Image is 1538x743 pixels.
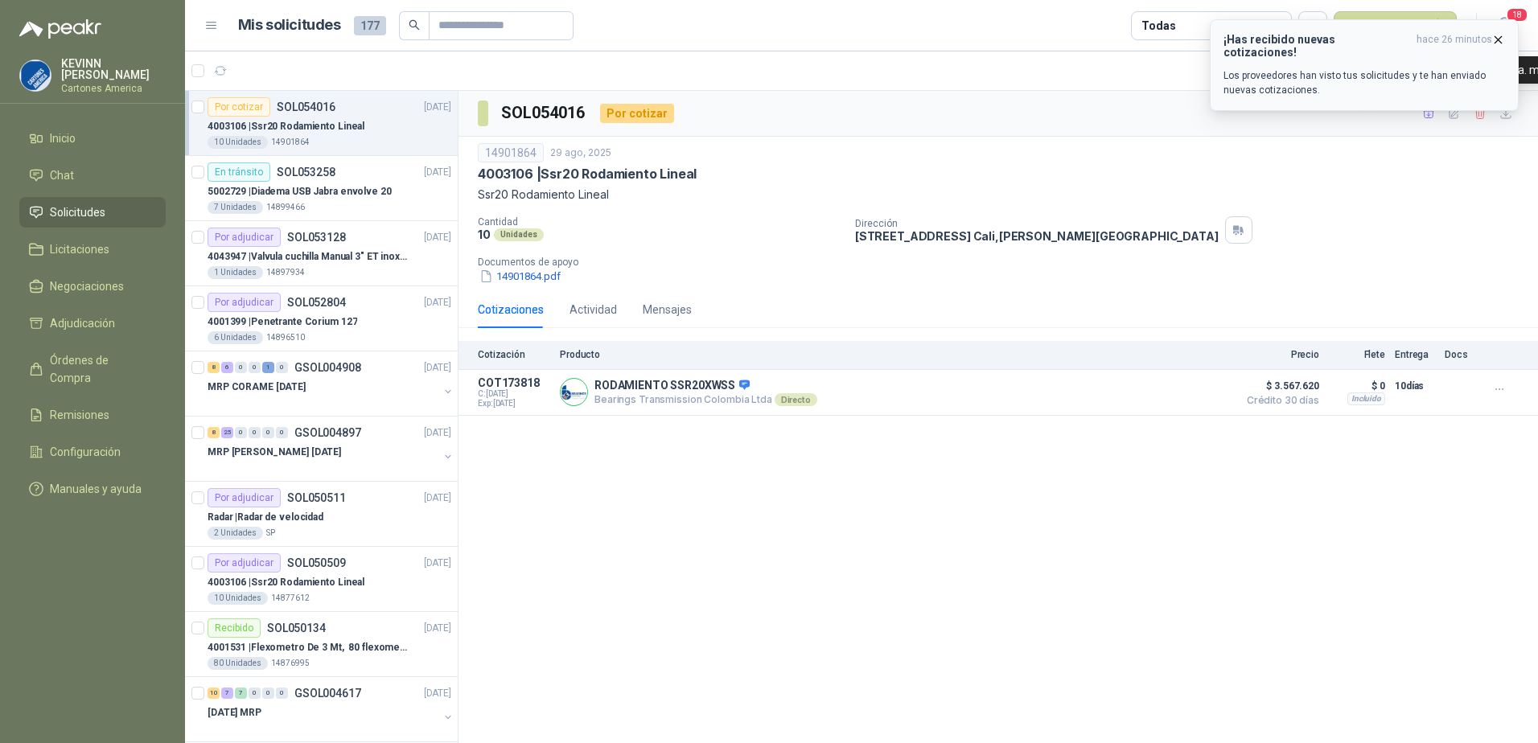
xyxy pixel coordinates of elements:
p: 4001399 | Penetrante Corium 127 [208,314,357,330]
span: Adjudicación [50,314,115,332]
p: Producto [560,349,1229,360]
div: 0 [276,362,288,373]
p: 4003106 | Ssr20 Rodamiento Lineal [478,166,697,183]
p: Docs [1445,349,1477,360]
p: MRP CORAME [DATE] [208,380,306,395]
p: RODAMIENTO SSR20XWSS [594,379,817,393]
a: 8 25 0 0 0 0 GSOL004897[DATE] MRP [PERSON_NAME] [DATE] [208,423,454,474]
p: [DATE] MRP [208,705,261,720]
div: 80 Unidades [208,657,268,670]
span: Inicio [50,129,76,147]
span: Remisiones [50,406,109,424]
p: [DATE] [424,491,451,506]
div: 2 Unidades [208,527,263,540]
p: Bearings Transmission Colombia Ltda [594,393,817,406]
div: 0 [249,427,261,438]
p: Ssr20 Rodamiento Lineal [478,186,1519,203]
span: Órdenes de Compra [50,351,150,387]
p: SOL054016 [277,101,335,113]
p: 10 [478,228,491,241]
div: 10 Unidades [208,136,268,149]
a: 10 7 7 0 0 0 GSOL004617[DATE] [DATE] MRP [208,683,454,735]
div: 1 [262,362,274,373]
span: 18 [1506,7,1528,23]
p: [DATE] [424,686,451,701]
p: Cotización [478,349,550,360]
div: 0 [235,427,247,438]
p: MRP [PERSON_NAME] [DATE] [208,445,341,460]
a: Por adjudicarSOL052804[DATE] 4001399 |Penetrante Corium 1276 Unidades14896510 [185,286,458,351]
div: Recibido [208,618,261,638]
p: GSOL004908 [294,362,361,373]
h3: SOL054016 [501,101,587,125]
div: 10 [208,688,220,699]
a: Por adjudicarSOL053128[DATE] 4043947 |Valvula cuchilla Manual 3" ET inox T/LUG1 Unidades14897934 [185,221,458,286]
p: Entrega [1395,349,1435,360]
p: Dirección [855,218,1219,229]
a: Por adjudicarSOL050511[DATE] Radar |Radar de velocidad2 UnidadesSP [185,482,458,547]
a: Manuales y ayuda [19,474,166,504]
p: [DATE] [424,556,451,571]
img: Company Logo [20,60,51,91]
div: Por adjudicar [208,228,281,247]
p: [DATE] [424,621,451,636]
p: [DATE] [424,425,451,441]
p: SOL053258 [277,166,335,178]
button: 18 [1490,11,1519,40]
div: 0 [249,688,261,699]
p: SOL053128 [287,232,346,243]
div: 0 [235,362,247,373]
button: ¡Has recibido nuevas cotizaciones!hace 26 minutos Los proveedores han visto tus solicitudes y te ... [1210,19,1519,111]
p: SOL050511 [287,492,346,503]
img: Company Logo [561,379,587,405]
p: 14877612 [271,592,310,605]
div: Por cotizar [208,97,270,117]
p: GSOL004617 [294,688,361,699]
div: 0 [262,688,274,699]
img: Logo peakr [19,19,101,39]
p: Precio [1239,349,1319,360]
span: Configuración [50,443,121,461]
p: 14896510 [266,331,305,344]
span: 177 [354,16,386,35]
a: Por adjudicarSOL050509[DATE] 4003106 |Ssr20 Rodamiento Lineal10 Unidades14877612 [185,547,458,612]
div: 7 Unidades [208,201,263,214]
a: Licitaciones [19,234,166,265]
div: Directo [775,393,817,406]
a: Chat [19,160,166,191]
p: [DATE] [424,230,451,245]
p: 4003106 | Ssr20 Rodamiento Lineal [208,575,364,590]
span: search [409,19,420,31]
p: [DATE] [424,360,451,376]
div: Por adjudicar [208,553,281,573]
p: 4043947 | Valvula cuchilla Manual 3" ET inox T/LUG [208,249,408,265]
div: 10 Unidades [208,592,268,605]
a: Remisiones [19,400,166,430]
div: Unidades [494,228,544,241]
p: 14899466 [266,201,305,214]
div: 7 [221,688,233,699]
p: 10 días [1395,376,1435,396]
p: 5002729 | Diadema USB Jabra envolve 20 [208,184,392,199]
p: Cantidad [478,216,842,228]
div: Por adjudicar [208,293,281,312]
div: 6 Unidades [208,331,263,344]
p: $ 0 [1329,376,1385,396]
a: Por cotizarSOL054016[DATE] 4003106 |Ssr20 Rodamiento Lineal10 Unidades14901864 [185,91,458,156]
button: 14901864.pdf [478,268,562,285]
p: KEVINN [PERSON_NAME] [61,58,166,80]
p: Flete [1329,349,1385,360]
div: 14901864 [478,143,544,162]
div: 7 [235,688,247,699]
div: Por adjudicar [208,488,281,507]
div: Incluido [1347,392,1385,405]
div: Mensajes [643,301,692,318]
p: 14897934 [266,266,305,279]
a: 8 6 0 0 1 0 GSOL004908[DATE] MRP CORAME [DATE] [208,358,454,409]
div: Actividad [570,301,617,318]
a: Solicitudes [19,197,166,228]
div: 8 [208,362,220,373]
div: Todas [1141,17,1175,35]
p: SOL052804 [287,297,346,308]
div: 0 [249,362,261,373]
